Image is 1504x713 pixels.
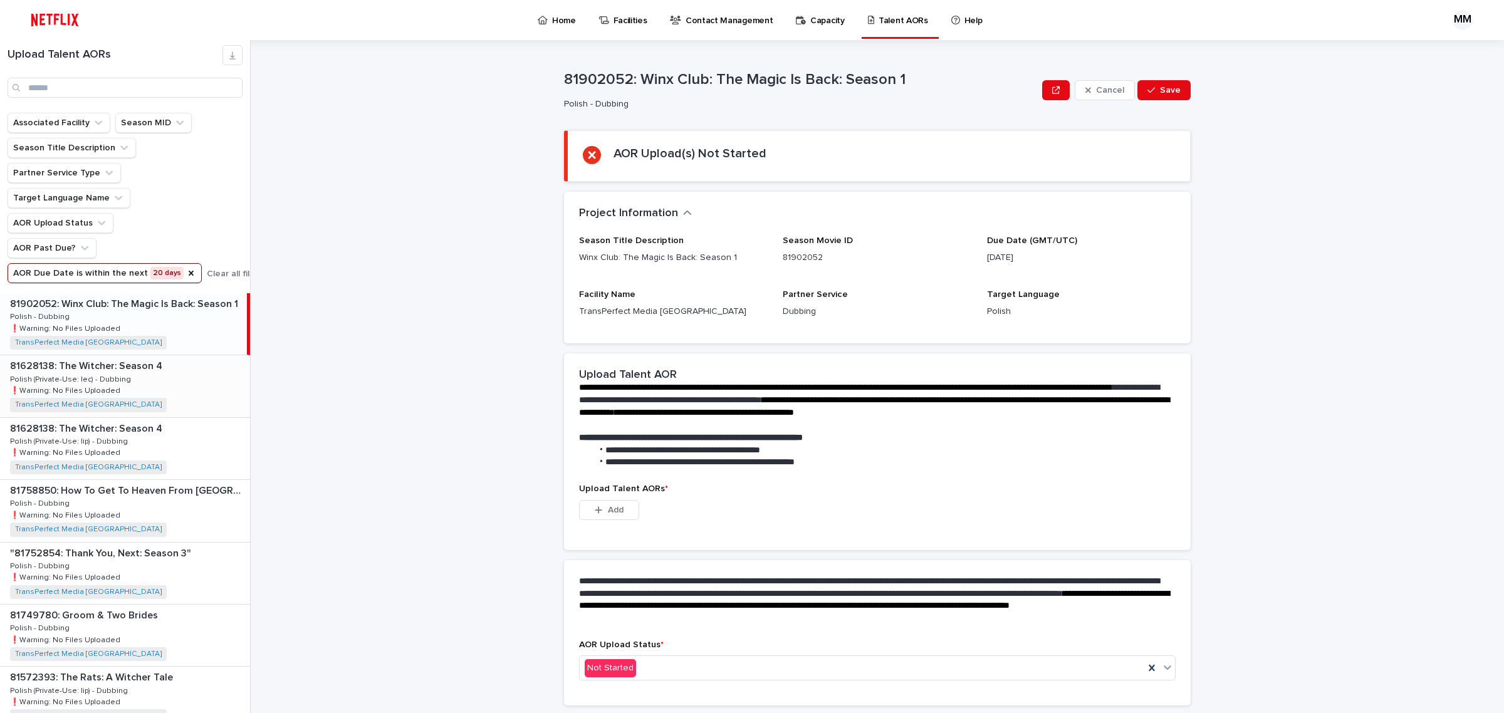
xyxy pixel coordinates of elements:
[8,163,121,183] button: Partner Service Type
[579,251,768,264] p: Winx Club: The Magic Is Back: Season 1
[10,384,123,395] p: ❗️Warning: No Files Uploaded
[115,113,192,133] button: Season MID
[579,207,692,221] button: Project Information
[1075,80,1135,100] button: Cancel
[783,236,853,245] span: Season Movie ID
[10,633,123,645] p: ❗️Warning: No Files Uploaded
[10,509,123,520] p: ❗️Warning: No Files Uploaded
[564,71,1037,89] p: 81902052: Winx Club: The Magic Is Back: Season 1
[15,525,162,534] a: TransPerfect Media [GEOGRAPHIC_DATA]
[202,264,266,283] button: Clear all filters
[564,99,1032,110] p: Polish - Dubbing
[10,571,123,582] p: ❗️Warning: No Files Uploaded
[579,305,768,318] p: TransPerfect Media [GEOGRAPHIC_DATA]
[15,463,162,472] a: TransPerfect Media [GEOGRAPHIC_DATA]
[10,622,72,633] p: Polish - Dubbing
[614,146,766,161] h2: AOR Upload(s) Not Started
[1453,10,1473,30] div: MM
[15,588,162,596] a: TransPerfect Media [GEOGRAPHIC_DATA]
[10,669,175,684] p: 81572393: The Rats: A Witcher Tale
[8,113,110,133] button: Associated Facility
[10,358,165,372] p: 81628138: The Witcher: Season 4
[10,310,72,321] p: Polish - Dubbing
[207,269,266,278] span: Clear all filters
[987,236,1077,245] span: Due Date (GMT/UTC)
[783,305,971,318] p: Dubbing
[10,545,194,559] p: "81752854: Thank You, Next: Season 3"
[608,506,624,514] span: Add
[579,290,635,299] span: Facility Name
[585,659,636,677] div: Not Started
[10,482,248,497] p: 81758850: How To Get To Heaven From Belfast: Season 1
[579,207,678,221] h2: Project Information
[10,607,160,622] p: 81749780: Groom & Two Brides
[8,188,130,208] button: Target Language Name
[987,290,1060,299] span: Target Language
[8,263,202,283] button: AOR Due Date
[579,236,684,245] span: Season Title Description
[8,78,243,98] input: Search
[10,420,165,435] p: 81628138: The Witcher: Season 4
[15,338,162,347] a: TransPerfect Media [GEOGRAPHIC_DATA]
[783,251,971,264] p: 81902052
[10,695,123,707] p: ❗️Warning: No Files Uploaded
[8,213,113,233] button: AOR Upload Status
[1160,86,1181,95] span: Save
[8,138,136,158] button: Season Title Description
[579,484,668,493] span: Upload Talent AORs
[987,251,1176,264] p: [DATE]
[1137,80,1191,100] button: Save
[10,373,133,384] p: Polish (Private-Use: lec) - Dubbing
[987,305,1176,318] p: Polish
[10,296,241,310] p: 81902052: Winx Club: The Magic Is Back: Season 1
[10,559,72,571] p: Polish - Dubbing
[783,290,848,299] span: Partner Service
[10,435,130,446] p: Polish (Private-Use: lip) - Dubbing
[1096,86,1124,95] span: Cancel
[10,684,130,695] p: Polish (Private-Use: lip) - Dubbing
[15,400,162,409] a: TransPerfect Media [GEOGRAPHIC_DATA]
[579,500,639,520] button: Add
[25,8,85,33] img: ifQbXi3ZQGMSEF7WDB7W
[8,238,97,258] button: AOR Past Due?
[10,497,72,508] p: Polish - Dubbing
[8,48,222,62] h1: Upload Talent AORs
[15,650,162,658] a: TransPerfect Media [GEOGRAPHIC_DATA]
[10,446,123,457] p: ❗️Warning: No Files Uploaded
[579,640,664,649] span: AOR Upload Status
[579,368,677,382] h2: Upload Talent AOR
[10,322,123,333] p: ❗️Warning: No Files Uploaded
